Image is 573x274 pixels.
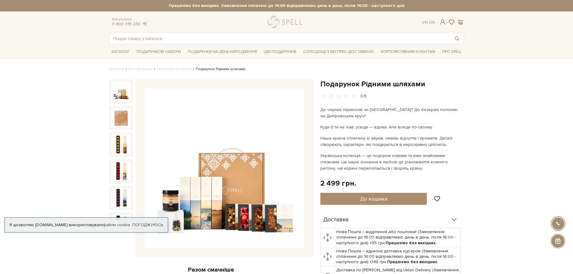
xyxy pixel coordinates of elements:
a: 0 800 319 233 [112,21,140,26]
div: Я дозволяю [DOMAIN_NAME] використовувати [5,222,168,228]
b: Працюємо без вихідних. [387,259,438,264]
a: Солодощі з експрес-доставкою [301,47,376,57]
a: Каталог [109,47,132,57]
span: Доставка [323,217,349,223]
img: Подарунок Рідними шляхами [112,188,131,207]
input: Пошук товару у каталозі [109,33,450,44]
a: Подарунки на День народження [185,47,259,57]
a: telegram [142,21,148,26]
img: Подарунок Рідними шляхами [112,82,131,101]
h1: Подарунок Рідними шляхами [320,79,464,89]
a: Погоджуюсь [132,222,163,228]
img: Подарунок Рідними шляхами [112,108,131,128]
button: Пошук товару у каталозі [450,33,464,44]
p: До чорних териконів чи [GEOGRAPHIC_DATA]? До безкраїх полонин чи Дніпровських круч? [320,106,461,119]
p: Українська колекція — це подорож новими та вже знайомими стежками. Це наше зізнання в любові до р... [320,152,461,171]
a: Подарункові набори [134,47,183,57]
a: logo [267,16,305,28]
td: Нова Пошта – адресна доставка кур'єром (Замовлення сплаченні до 16:00 відправляємо день в день, п... [335,247,461,266]
span: | [427,20,428,25]
p: Наша країна сплетена зі звуків, смаків, відчуттів і ароматів. Деталі створюють характери, які поє... [320,135,461,148]
span: Консультація: [112,17,148,21]
a: Вся продукція [128,67,152,71]
td: Нова Пошта – відділення або поштомат (Замовлення сплаченні до 16:00 відправляємо день в день, піс... [335,228,461,247]
a: Українська колекція [157,67,192,71]
img: Подарунок Рідними шляхами [112,215,131,234]
div: Разом смачніше [109,266,313,274]
li: Подарунок Рідними шляхами [192,66,245,72]
img: Подарунок Рідними шляхами [112,162,131,181]
a: Корпоративним клієнтам [378,47,438,57]
a: En [429,20,435,25]
b: Працюємо без вихідних. [386,240,437,245]
img: Подарунок Рідними шляхами [112,135,131,154]
span: До кошика [360,195,387,202]
img: Подарунок Рідними шляхами [145,88,304,248]
strong: Працюємо без вихідних. Замовлення оплачені до 16:00 відправляємо день в день, після 16:00 - насту... [109,3,464,8]
a: Головна [109,67,124,71]
a: Ідеї подарунків [261,47,299,57]
p: Куди б ти не їхав, усюди — вдома. Але всюди по-своєму. [320,124,461,130]
div: 2 499 грн. [320,179,356,188]
div: 0/5 [360,94,367,99]
button: До кошика [320,193,427,205]
a: Про Spell [440,47,464,57]
div: Ук [422,20,435,25]
a: файли cookie [103,222,130,227]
